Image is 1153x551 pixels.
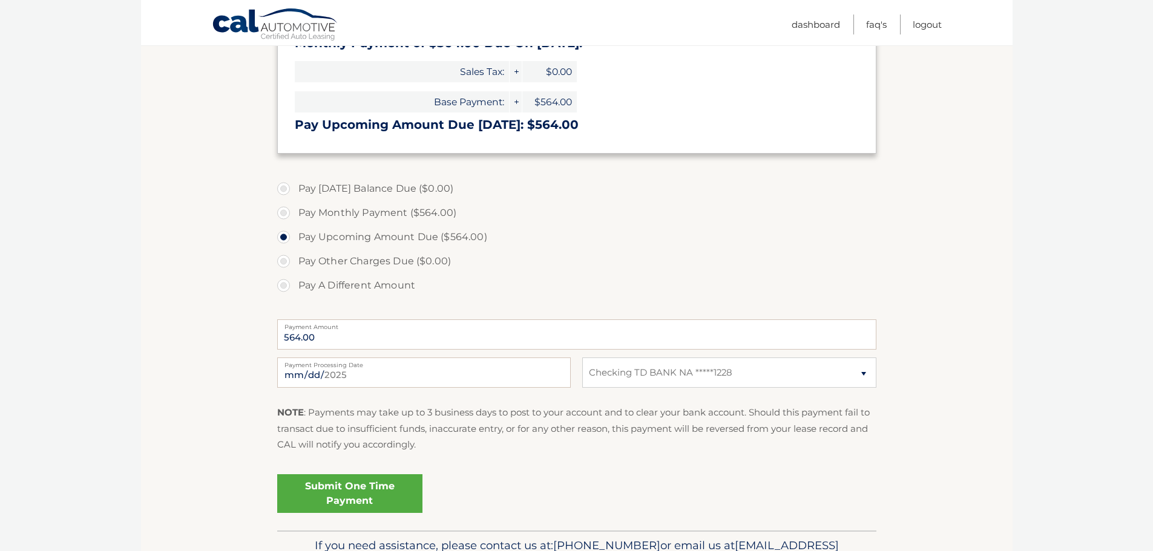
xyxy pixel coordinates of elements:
[277,249,876,273] label: Pay Other Charges Due ($0.00)
[913,15,942,34] a: Logout
[510,61,522,82] span: +
[212,8,339,43] a: Cal Automotive
[522,91,577,112] span: $564.00
[277,319,876,329] label: Payment Amount
[277,474,422,513] a: Submit One Time Payment
[792,15,840,34] a: Dashboard
[277,319,876,350] input: Payment Amount
[295,61,509,82] span: Sales Tax:
[277,225,876,249] label: Pay Upcoming Amount Due ($564.00)
[295,117,859,132] h3: Pay Upcoming Amount Due [DATE]: $564.00
[277,406,304,418] strong: NOTE
[277,357,571,388] input: Payment Date
[277,273,876,298] label: Pay A Different Amount
[522,61,577,82] span: $0.00
[277,357,571,367] label: Payment Processing Date
[510,91,522,112] span: +
[277,177,876,201] label: Pay [DATE] Balance Due ($0.00)
[295,91,509,112] span: Base Payment:
[277,405,876,452] p: : Payments may take up to 3 business days to post to your account and to clear your bank account....
[277,201,876,225] label: Pay Monthly Payment ($564.00)
[866,15,887,34] a: FAQ's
